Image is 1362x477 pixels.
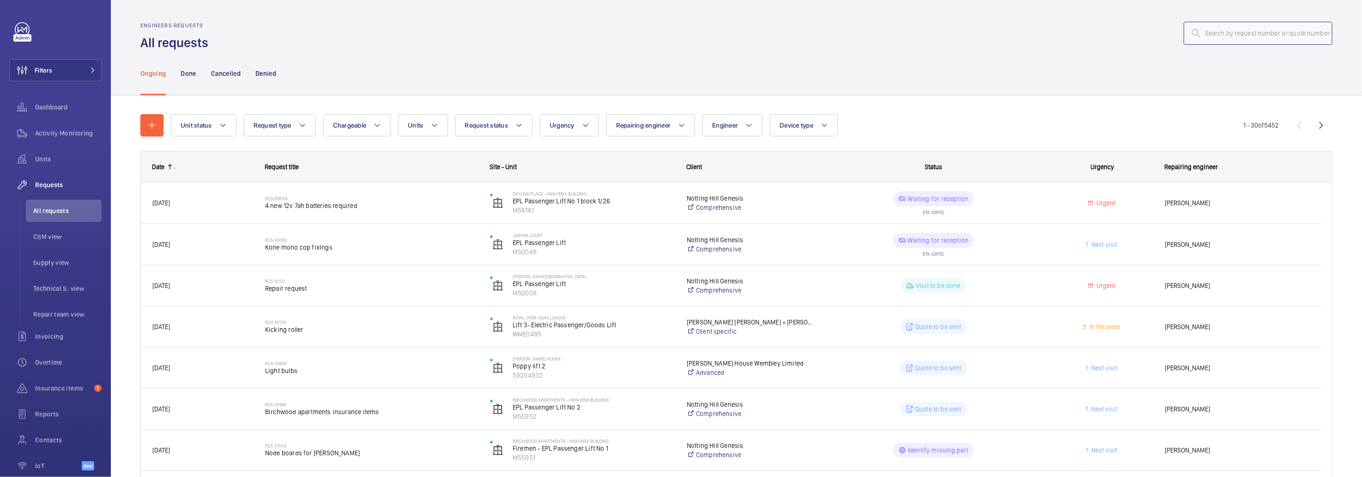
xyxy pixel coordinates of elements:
[255,69,276,78] p: Denied
[1164,163,1218,171] span: Repairing engineer
[1165,239,1310,250] span: [PERSON_NAME]
[513,330,675,339] p: WME0485
[265,407,478,416] span: Birchwood apartments insurance items
[687,368,815,377] a: Advanced
[513,438,675,444] p: Birchwood Apartments - High Risk Building
[1095,199,1116,207] span: Urgent
[35,435,102,445] span: Contacts
[1165,404,1310,414] span: [PERSON_NAME]
[152,282,170,289] span: [DATE]
[686,163,702,171] span: Client
[152,163,164,171] div: Date
[513,361,675,371] p: Poppy lift 2
[265,163,299,171] span: Request title
[181,69,196,78] p: Done
[513,356,675,361] p: [PERSON_NAME] House
[513,279,675,288] p: EPL Passenger Lift
[171,114,236,136] button: Unit status
[915,322,962,331] p: Quote to be sent
[492,445,503,456] img: elevator.svg
[35,154,102,164] span: Units
[712,122,738,129] span: Engineer
[33,310,102,319] span: Repair team view
[211,69,241,78] p: Cancelled
[513,196,675,206] p: EPL Passenger Lift No 1 block 1/26
[513,232,675,238] p: Jasper Court
[1090,364,1117,372] span: Next visit
[265,366,478,375] span: Light bulbs
[513,453,675,462] p: M55951
[925,163,943,171] span: Status
[687,286,815,295] a: Comprehensive
[687,276,815,286] p: Notting Hill Genesis
[265,448,478,458] span: Node boards for [PERSON_NAME]
[492,197,503,208] img: elevator.svg
[492,280,503,291] img: elevator.svg
[265,201,478,210] span: 4 new 12v 7ah batteries required
[244,114,316,136] button: Request type
[513,371,675,380] p: 59204932
[923,248,944,256] div: ETA: [DATE]
[140,69,166,78] p: Ongoing
[606,114,696,136] button: Repairing engineer
[152,364,170,372] span: [DATE]
[687,450,815,459] a: Comprehensive
[152,241,170,248] span: [DATE]
[82,461,94,471] span: Beta
[35,128,102,138] span: Activity Monitoring
[492,239,503,250] img: elevator.svg
[687,327,815,336] a: Client specific
[687,400,815,409] p: Notting Hill Genesis
[35,410,102,419] span: Reports
[323,114,391,136] button: Chargeable
[513,206,675,215] p: M56161
[687,318,815,327] p: [PERSON_NAME] [PERSON_NAME] + [PERSON_NAME] - [PERSON_NAME]
[265,237,478,243] h2: R23-10063
[35,66,52,75] span: Filters
[265,319,478,325] h2: R23-10150
[513,191,675,196] p: Skyline Place - High Risk Building
[1088,323,1121,330] span: In the week
[1090,241,1117,248] span: Next visit
[492,362,503,373] img: elevator.svg
[513,397,675,403] p: Birchwood Apartments - High Risk Building
[35,358,102,367] span: Overtime
[254,122,291,129] span: Request type
[265,284,478,293] span: Repair request
[398,114,448,136] button: Units
[35,103,102,112] span: Dashboard
[35,461,82,471] span: IoT
[687,235,815,245] p: Notting Hill Genesis
[94,385,102,392] span: 1
[265,325,478,334] span: Kicking roller
[513,403,675,412] p: EPL Passenger Lift No 2
[513,412,675,421] p: M55952
[687,359,815,368] p: [PERSON_NAME] House Wembley Limited
[265,196,478,201] h2: R23-09504
[1095,282,1116,289] span: Urgent
[513,274,675,279] p: [PERSON_NAME][GEOGRAPHIC_DATA]
[540,114,599,136] button: Urgency
[265,278,478,284] h2: R23-10121
[465,122,508,129] span: Request status
[687,203,815,212] a: Comprehensive
[915,363,962,373] p: Quote to be sent
[1165,363,1310,373] span: [PERSON_NAME]
[513,247,675,257] p: M50048
[35,180,102,190] span: Requests
[908,446,969,455] p: Identify missing part
[702,114,763,136] button: Engineer
[265,243,478,252] span: Kone mono cop fixings
[152,199,170,207] span: [DATE]
[908,236,969,245] p: Waiting for reception
[916,281,961,290] p: Visit to be done
[770,114,838,136] button: Device type
[1258,122,1264,129] span: of
[265,361,478,366] h2: R23-10608
[33,232,102,241] span: CSM view
[152,405,170,413] span: [DATE]
[140,22,214,29] h2: Engineers requests
[513,444,675,453] p: Firemen - EPL Passenger Lift No 1
[1243,122,1279,128] span: 1 - 30 5452
[265,443,478,448] h2: R23-11004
